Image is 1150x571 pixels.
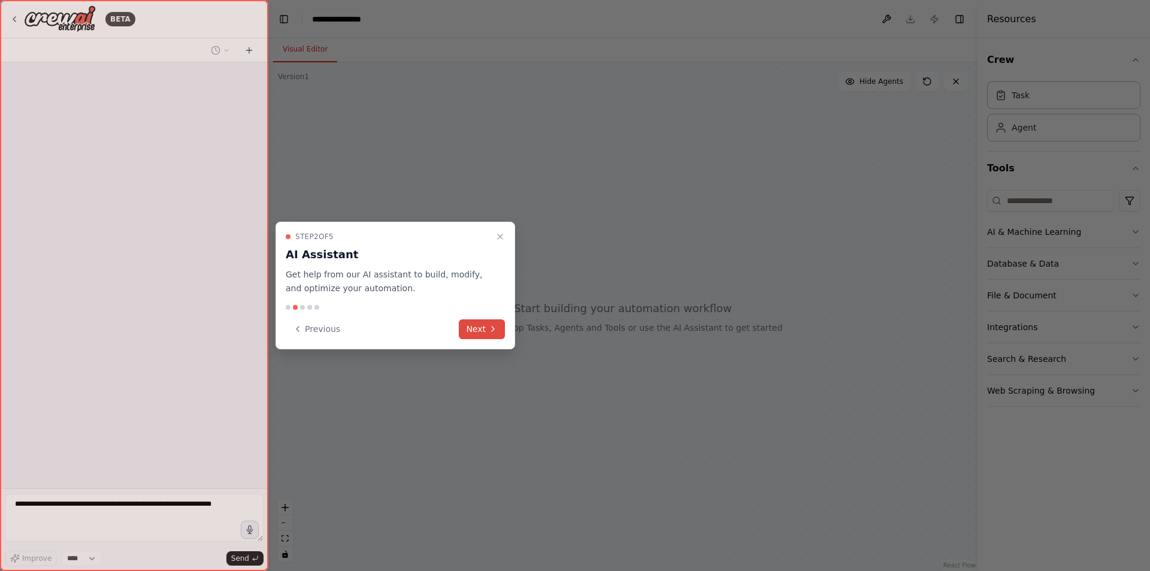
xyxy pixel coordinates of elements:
span: Step 2 of 5 [295,232,334,241]
h3: AI Assistant [286,246,491,263]
button: Close walkthrough [493,229,507,244]
button: Previous [286,319,347,339]
button: Next [459,319,505,339]
p: Get help from our AI assistant to build, modify, and optimize your automation. [286,268,491,295]
button: Hide left sidebar [276,11,292,28]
